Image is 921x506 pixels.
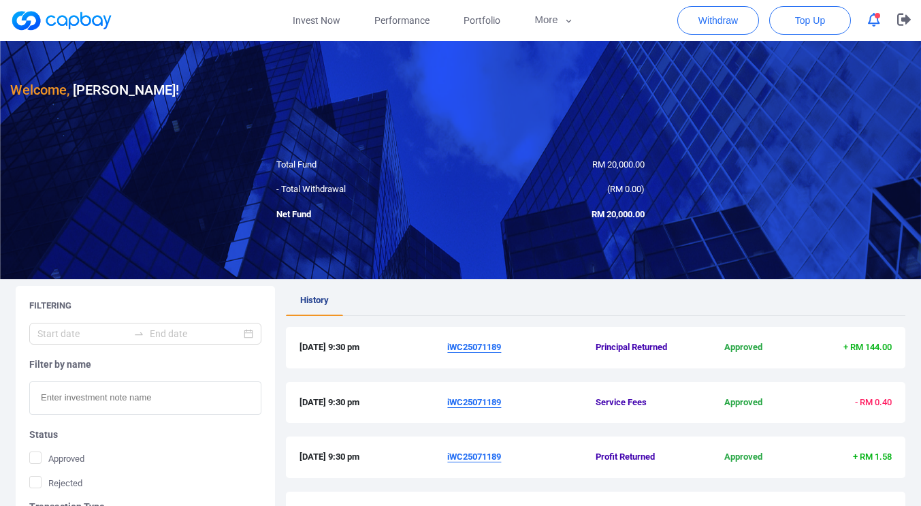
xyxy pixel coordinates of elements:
span: Service Fees [596,396,694,410]
span: RM 20,000.00 [592,159,645,170]
span: - RM 0.40 [855,397,892,407]
u: iWC25071189 [447,452,501,462]
span: [DATE] 9:30 pm [300,450,448,464]
div: - Total Withdrawal [266,183,461,197]
span: RM 0.00 [610,184,641,194]
h5: Status [29,428,261,441]
span: to [133,328,144,339]
span: RM 20,000.00 [592,209,645,219]
span: Performance [374,13,430,28]
div: Total Fund [266,158,461,172]
div: ( ) [461,183,656,197]
h5: Filter by name [29,358,261,370]
span: History [300,295,329,305]
span: Approved [29,452,84,465]
input: Enter investment note name [29,381,261,415]
span: Principal Returned [596,341,694,355]
input: Start date [37,326,128,341]
button: Withdraw [677,6,759,35]
span: [DATE] 9:30 pm [300,341,448,355]
u: iWC25071189 [447,342,501,352]
span: Approved [694,450,793,464]
span: + RM 1.58 [853,452,892,462]
span: + RM 144.00 [843,342,892,352]
h3: [PERSON_NAME] ! [10,79,179,101]
span: [DATE] 9:30 pm [300,396,448,410]
u: iWC25071189 [447,397,501,407]
span: Portfolio [464,13,500,28]
span: Profit Returned [596,450,694,464]
span: Approved [694,341,793,355]
span: Approved [694,396,793,410]
span: Top Up [795,14,825,27]
div: Net Fund [266,208,461,222]
input: End date [150,326,240,341]
span: Rejected [29,476,82,490]
button: Top Up [769,6,851,35]
span: swap-right [133,328,144,339]
h5: Filtering [29,300,71,312]
span: Welcome, [10,82,69,98]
